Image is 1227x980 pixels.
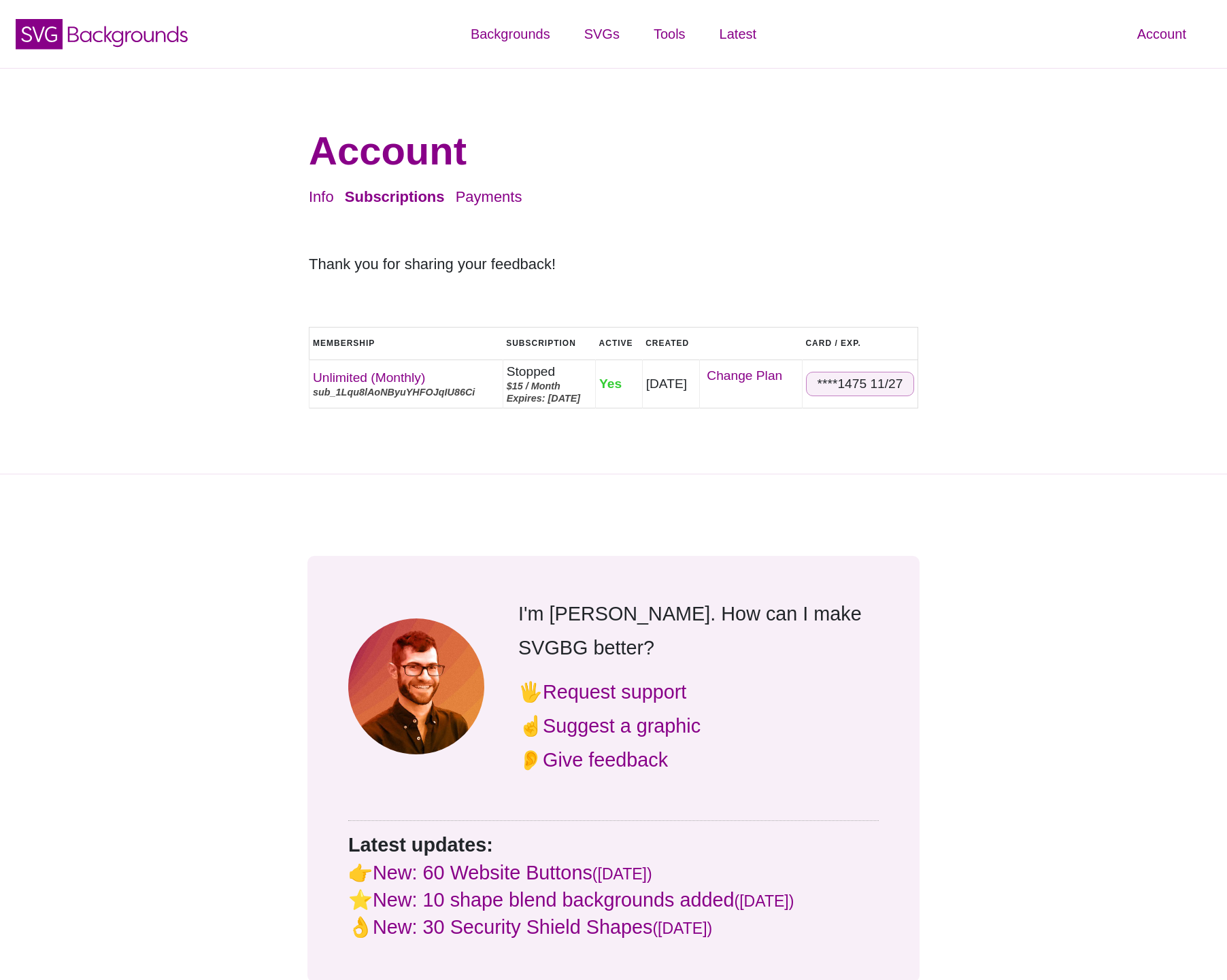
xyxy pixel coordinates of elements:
p: 🖐 [518,675,879,709]
a: Unlimited (Monthly) [313,370,425,385]
th: Membership [309,327,503,360]
div: ‌ [703,364,799,404]
h1: Account [309,127,918,175]
p: Thank you for sharing your feedback! [309,251,918,277]
a: Account [1120,14,1203,54]
div: [DATE] [646,376,696,392]
th: Card / Exp. [802,327,918,360]
p: 👌 [348,913,879,941]
a: Latest [703,14,773,54]
a: Request support [543,681,686,703]
p: I'm [PERSON_NAME]. How can I make SVGBG better? [518,597,879,665]
a: Give feedback [543,749,668,771]
a: New: 60 Website Buttons([DATE]) [373,862,652,883]
p: 👂 [518,743,879,777]
a: SVGs [567,14,637,54]
a: Info [309,188,334,205]
small: ([DATE]) [592,865,652,883]
a: New: 30 Security Shield Shapes([DATE]) [373,916,712,938]
th: Active [596,327,643,360]
p: 👉 [348,859,879,886]
strong: Latest updates: [348,834,493,856]
a: Suggest a graphic [543,715,701,737]
a: Payments [456,188,522,205]
a: New: 10 shape blend backgrounds added([DATE]) [373,889,794,911]
p: ☝ [518,709,879,743]
img: Matt Visiwig Headshot [348,618,484,754]
small: ([DATE]) [735,892,794,910]
p: ⭐ [348,886,879,913]
span: Yes [599,377,622,391]
a: Tools [637,14,703,54]
small: ([DATE]) [652,920,712,937]
a: Change Plan [703,364,799,387]
div: sub_1Lqu8lAoNByuYHFOJqIU86Ci [313,386,499,398]
th: Created [642,327,700,360]
div: Stopped [507,364,592,380]
div: Expires: [DATE] [507,392,592,404]
div: $15 / Month [507,380,592,392]
th: Subscription [503,327,595,360]
a: Subscriptions [345,188,445,205]
a: Backgrounds [454,14,567,54]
